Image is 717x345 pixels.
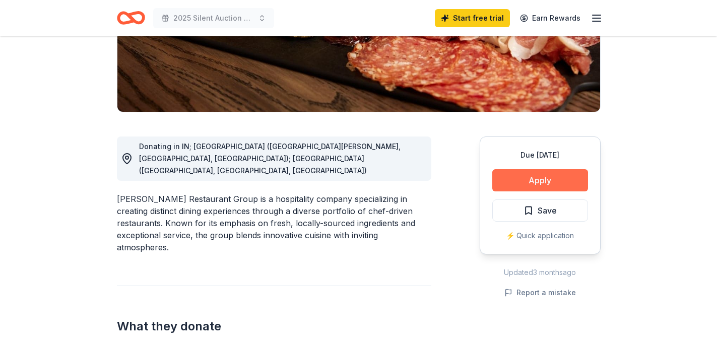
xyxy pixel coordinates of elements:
span: 2025 Silent Auction Supporting KPF [173,12,254,24]
span: Donating in IN; [GEOGRAPHIC_DATA] ([GEOGRAPHIC_DATA][PERSON_NAME], [GEOGRAPHIC_DATA], [GEOGRAPHIC... [139,142,401,175]
a: Home [117,6,145,30]
a: Start free trial [435,9,510,27]
button: 2025 Silent Auction Supporting KPF [153,8,274,28]
a: Earn Rewards [514,9,586,27]
button: Apply [492,169,588,191]
div: Updated 3 months ago [480,266,601,279]
button: Report a mistake [504,287,576,299]
span: Save [538,204,557,217]
div: [PERSON_NAME] Restaurant Group is a hospitality company specializing in creating distinct dining ... [117,193,431,253]
div: ⚡️ Quick application [492,230,588,242]
button: Save [492,199,588,222]
h2: What they donate [117,318,431,334]
div: Due [DATE] [492,149,588,161]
